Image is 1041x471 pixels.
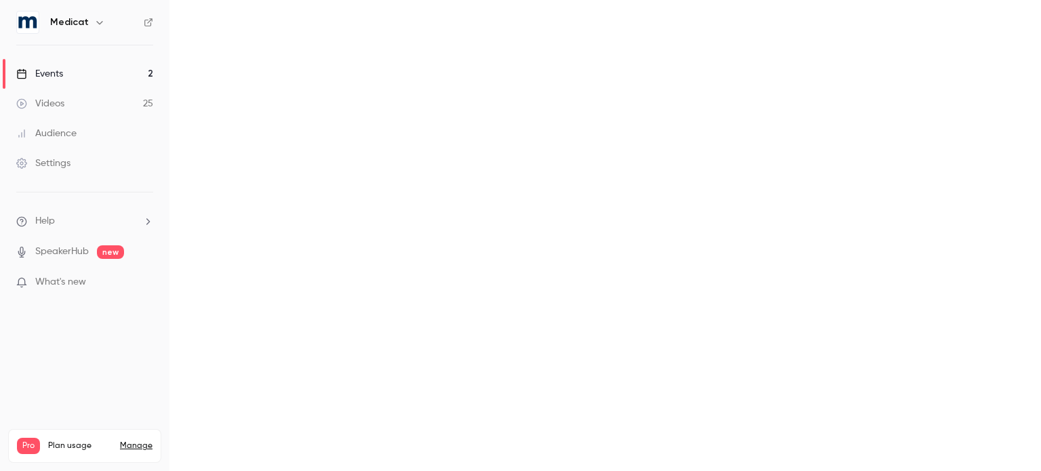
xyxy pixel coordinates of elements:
[16,97,64,110] div: Videos
[120,441,152,451] a: Manage
[35,275,86,289] span: What's new
[17,438,40,454] span: Pro
[17,12,39,33] img: Medicat
[16,214,153,228] li: help-dropdown-opener
[48,441,112,451] span: Plan usage
[35,245,89,259] a: SpeakerHub
[16,127,77,140] div: Audience
[137,277,153,289] iframe: Noticeable Trigger
[16,157,70,170] div: Settings
[35,214,55,228] span: Help
[50,16,89,29] h6: Medicat
[16,67,63,81] div: Events
[97,245,124,259] span: new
